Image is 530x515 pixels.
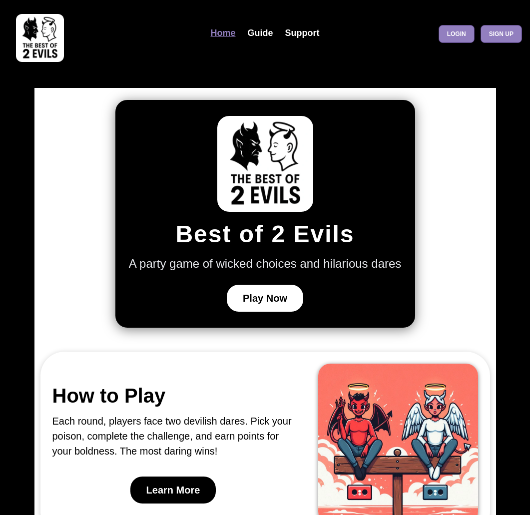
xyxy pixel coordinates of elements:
button: Learn More [130,477,216,504]
a: Login [439,25,475,43]
a: Support [279,22,326,44]
img: Best of 2 Evils Logo [217,116,313,212]
a: Sign up [481,25,522,43]
button: Play Now [227,285,303,312]
h2: How to Play [52,384,294,408]
h1: Best of 2 Evils [175,220,354,249]
a: Home [204,22,241,44]
div: Each round, players face two devilish dares. Pick your poison, complete the challenge, and earn p... [52,414,294,459]
img: best of 2 evils logo [16,14,64,62]
p: A party game of wicked choices and hilarious dares [129,255,402,273]
a: Guide [242,22,279,44]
